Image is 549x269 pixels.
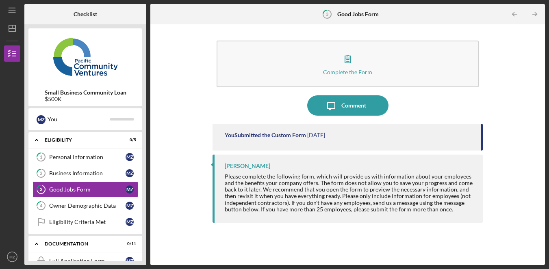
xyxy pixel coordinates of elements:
div: You Submitted the Custom Form [225,132,306,138]
div: $500K [45,96,126,102]
a: Eligibility Criteria MetMZ [33,214,138,230]
div: M Z [126,185,134,194]
tspan: 3 [326,11,328,17]
tspan: 3 [40,187,42,192]
div: 0 / 5 [122,138,136,142]
img: Product logo [28,32,142,81]
div: Please complete the following form, which will provide us with information about your employees a... [225,173,475,213]
a: 1Personal InformationMZ [33,149,138,165]
div: M Z [126,202,134,210]
a: Full Application FormMZ [33,253,138,269]
div: 0 / 11 [122,241,136,246]
div: Business Information [49,170,126,176]
div: M Z [126,153,134,161]
div: Documentation [45,241,116,246]
tspan: 1 [40,155,42,160]
div: M Z [126,218,134,226]
tspan: 2 [40,171,42,176]
div: You [48,112,110,126]
a: 2Business InformationMZ [33,165,138,181]
div: Complete the Form [323,69,372,75]
div: M Z [126,169,134,177]
text: MZ [9,255,15,259]
button: Comment [307,95,388,116]
div: Eligibility [45,138,116,142]
div: Comment [341,95,366,116]
div: M Z [37,115,46,124]
b: Small Business Community Loan [45,89,126,96]
button: MZ [4,249,20,265]
a: 3Good Jobs FormMZ [33,181,138,198]
b: Good Jobs Form [337,11,379,17]
tspan: 4 [40,203,43,209]
time: 2025-08-15 18:07 [307,132,325,138]
div: Personal Information [49,154,126,160]
div: Good Jobs Form [49,186,126,193]
div: [PERSON_NAME] [225,163,270,169]
div: Eligibility Criteria Met [49,219,126,225]
a: 4Owner Demographic DataMZ [33,198,138,214]
div: M Z [126,257,134,265]
button: Complete the Form [217,41,479,87]
b: Checklist [74,11,97,17]
div: Full Application Form [49,258,126,264]
div: Owner Demographic Data [49,202,126,209]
